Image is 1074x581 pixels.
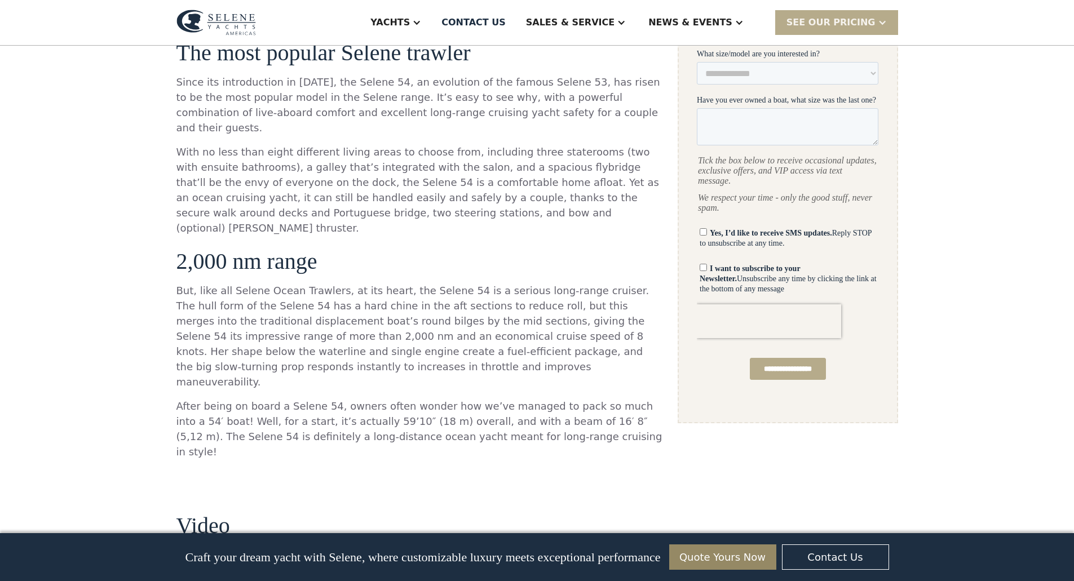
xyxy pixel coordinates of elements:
h2: Video [176,513,230,538]
img: logo [176,10,256,36]
p: Craft your dream yacht with Selene, where customizable luxury meets exceptional performance [185,550,660,565]
h3: 2,000 nm range [176,249,662,274]
h3: The most popular Selene trawler [176,41,662,65]
div: Sales & Service [526,16,615,29]
p: With no less than eight different living areas to choose from, including three staterooms (two wi... [176,144,662,236]
a: Contact Us [782,544,889,570]
p: Since its introduction in [DATE], the Selene 54, an evolution of the famous Selene 53, has risen ... [176,74,662,135]
div: Yachts [370,16,410,29]
div: News & EVENTS [648,16,732,29]
div: Contact US [441,16,506,29]
p: But, like all Selene Ocean Trawlers, at its heart, the Selene 54 is a serious long-range cruiser.... [176,283,662,389]
p: After being on board a Selene 54, owners often wonder how we’ve managed to pack so much into a 54... [176,398,662,459]
div: SEE Our Pricing [775,10,898,34]
a: Quote Yours Now [669,544,776,570]
div: SEE Our Pricing [786,16,876,29]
